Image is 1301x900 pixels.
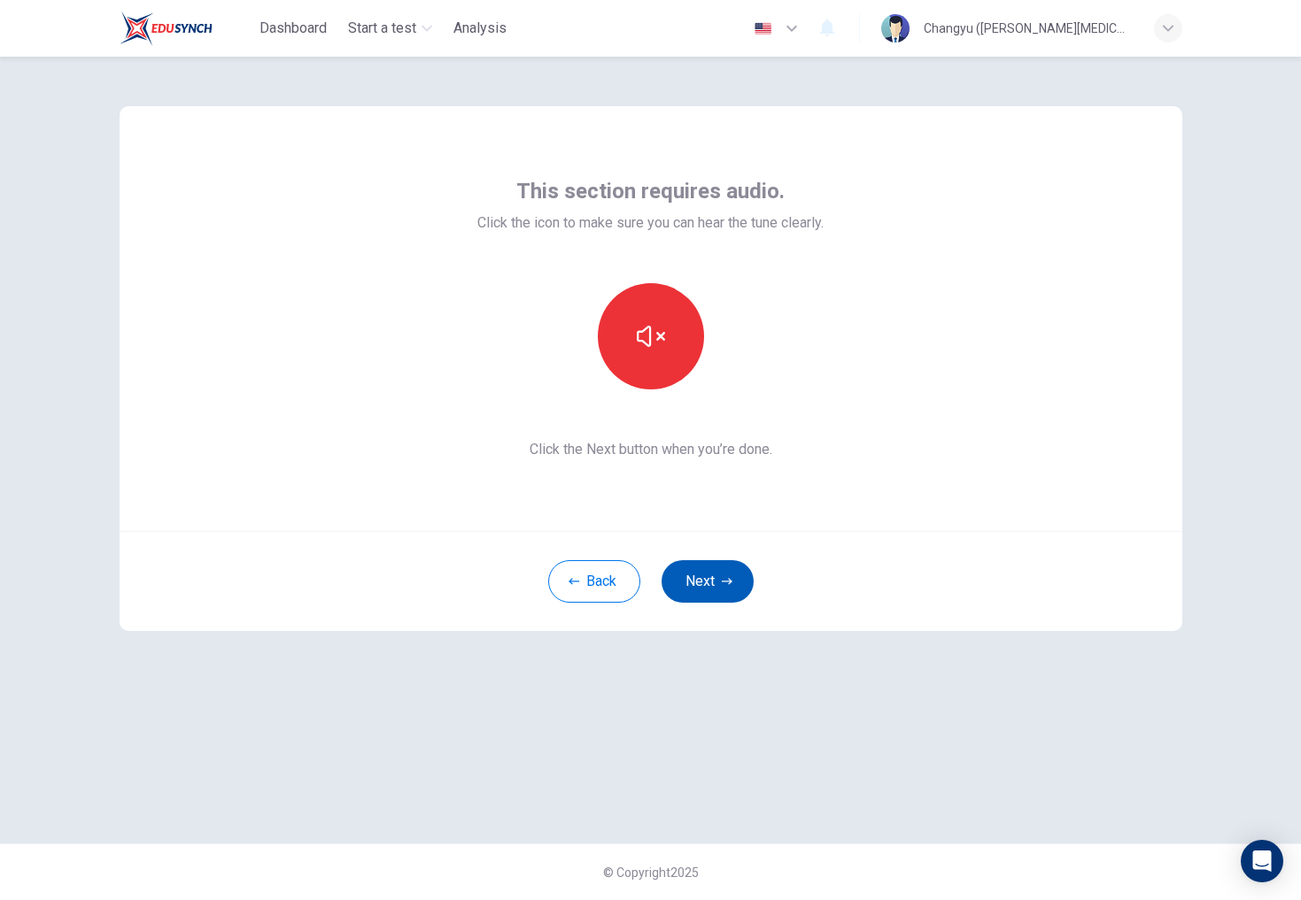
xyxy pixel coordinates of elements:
span: Click the Next button when you’re done. [477,439,824,460]
button: Analysis [446,12,514,44]
span: This section requires audio. [516,177,785,205]
div: Changyu ([PERSON_NAME][MEDICAL_DATA] [924,18,1133,39]
img: EduSynch logo [120,11,213,46]
button: Start a test [341,12,439,44]
button: Dashboard [252,12,334,44]
span: © Copyright 2025 [603,865,699,880]
button: Back [548,560,640,603]
span: Dashboard [259,18,327,39]
span: Analysis [453,18,507,39]
div: Open Intercom Messenger [1241,840,1283,882]
img: en [752,22,774,35]
img: Profile picture [881,14,910,42]
span: Start a test [348,18,416,39]
button: Next [662,560,754,603]
span: Click the icon to make sure you can hear the tune clearly. [477,212,824,234]
a: EduSynch logo [120,11,253,46]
